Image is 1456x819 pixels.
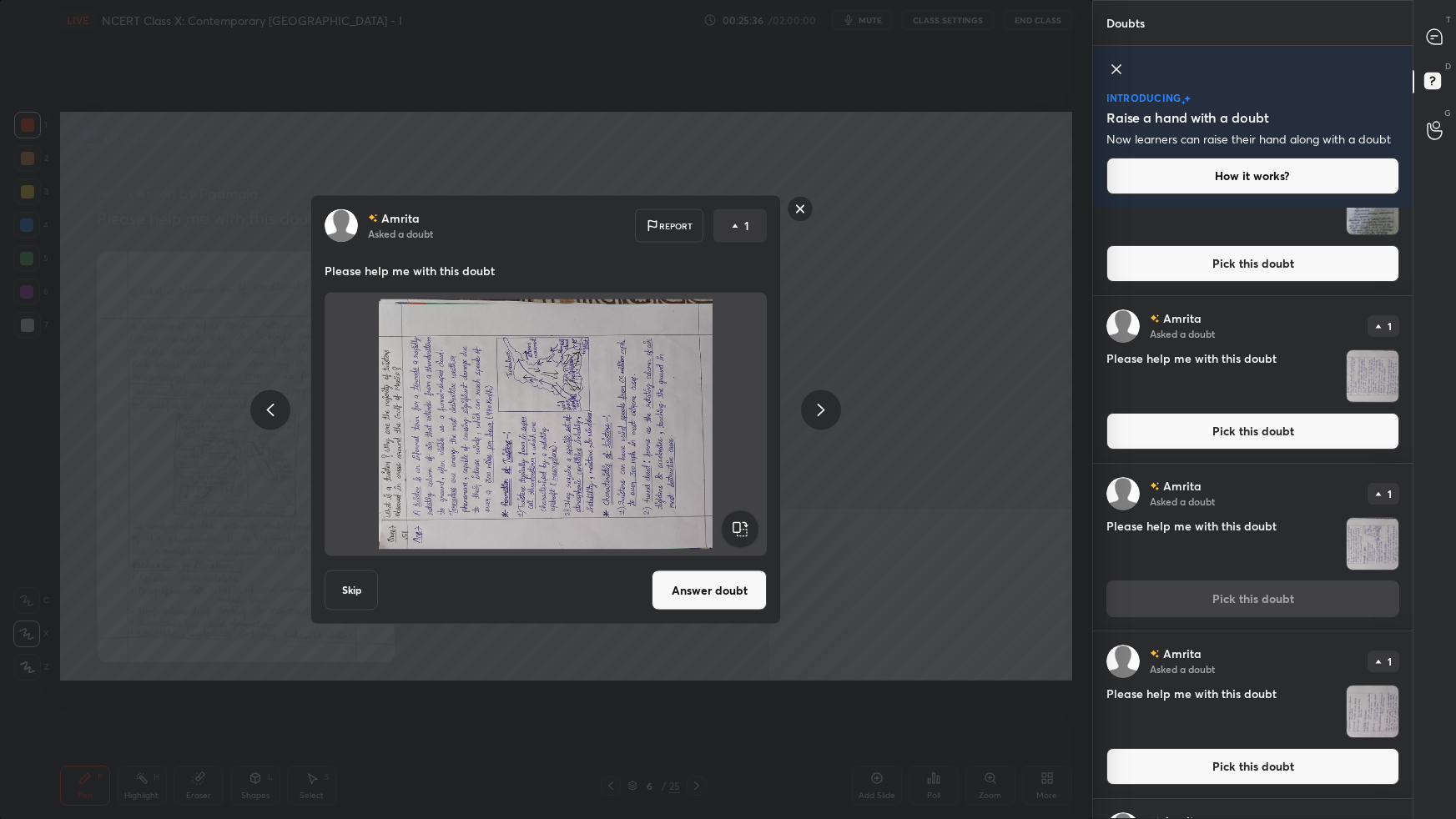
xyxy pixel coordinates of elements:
[1106,477,1140,510] img: default.png
[368,214,378,223] img: no-rating-badge.077c3623.svg
[1163,647,1202,661] p: Amrita
[325,570,378,610] button: Skip
[1150,314,1160,324] img: no-rating-badge.077c3623.svg
[1106,182,1339,235] h4: 1.2
[744,218,749,234] p: 1
[1347,518,1398,570] img: 1759804866RJCPON.jpg
[325,263,767,279] p: Please help me with this doubt
[1181,100,1186,105] img: small-star.76a44327.svg
[325,209,358,243] img: default.png
[1106,245,1399,282] button: Pick this doubt
[1106,748,1399,785] button: Pick this doubt
[1106,158,1399,194] button: How it works?
[1163,480,1202,493] p: Amrita
[1347,183,1398,234] img: 17598048819Z57XR.JPEG
[1150,482,1160,491] img: no-rating-badge.077c3623.svg
[1163,312,1202,325] p: Amrita
[652,570,767,610] button: Answer doubt
[1093,208,1413,818] div: grid
[1444,107,1451,119] p: G
[1106,517,1339,570] h4: Please help me with this doubt
[1106,685,1339,738] h4: Please help me with this doubt
[1106,309,1140,343] img: default.png
[1388,656,1392,666] p: 1
[368,227,433,240] p: Asked a doubt
[635,209,703,243] div: Report
[381,212,420,225] p: Amrita
[1106,413,1399,450] button: Pick this doubt
[345,299,747,550] img: 1759804866RJCPON.jpg
[1347,350,1398,402] img: 1759804875MEVIT2.jpg
[1445,60,1451,73] p: D
[1150,495,1215,508] p: Asked a doubt
[1150,650,1160,659] img: no-rating-badge.077c3623.svg
[1347,686,1398,737] img: 1759804856WL7B07.jpg
[1106,93,1181,103] p: introducing
[1446,13,1451,26] p: T
[1093,1,1158,45] p: Doubts
[1388,321,1392,331] p: 1
[1150,327,1215,340] p: Asked a doubt
[1106,349,1339,403] h4: Please help me with this doubt
[1106,108,1269,128] h5: Raise a hand with a doubt
[1150,662,1215,676] p: Asked a doubt
[1388,489,1392,499] p: 1
[1106,645,1140,678] img: default.png
[1106,131,1391,148] p: Now learners can raise their hand along with a doubt
[1184,95,1191,103] img: large-star.026637fe.svg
